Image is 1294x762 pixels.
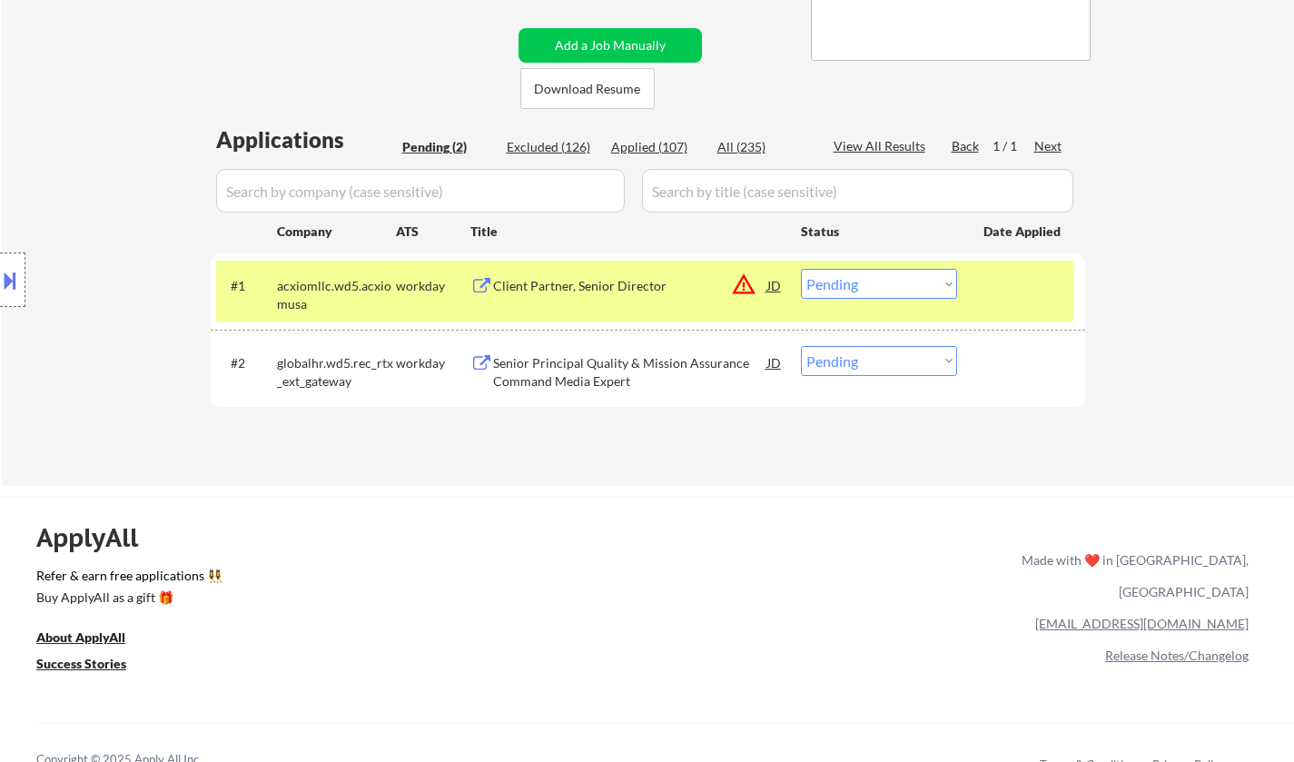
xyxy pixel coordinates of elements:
[519,28,702,63] button: Add a Job Manually
[36,569,642,589] a: Refer & earn free applications 👯‍♀️
[396,277,470,295] div: workday
[36,655,151,678] a: Success Stories
[731,272,756,297] button: warning_amber
[766,346,784,379] div: JD
[952,137,981,155] div: Back
[402,138,493,156] div: Pending (2)
[277,223,396,241] div: Company
[1034,137,1063,155] div: Next
[1105,648,1249,663] a: Release Notes/Changelog
[1035,616,1249,631] a: [EMAIL_ADDRESS][DOMAIN_NAME]
[396,223,470,241] div: ATS
[801,214,957,247] div: Status
[36,591,218,604] div: Buy ApplyAll as a gift 🎁
[470,223,784,241] div: Title
[1014,544,1249,608] div: Made with ❤️ in [GEOGRAPHIC_DATA], [GEOGRAPHIC_DATA]
[216,169,625,213] input: Search by company (case sensitive)
[520,68,655,109] button: Download Resume
[277,354,396,390] div: globalhr.wd5.rec_rtx_ext_gateway
[993,137,1034,155] div: 1 / 1
[507,138,598,156] div: Excluded (126)
[834,137,931,155] div: View All Results
[36,656,126,671] u: Success Stories
[36,522,159,553] div: ApplyAll
[396,354,470,372] div: workday
[642,169,1073,213] input: Search by title (case sensitive)
[493,277,767,295] div: Client Partner, Senior Director
[766,269,784,302] div: JD
[493,354,767,390] div: Senior Principal Quality & Mission Assurance Command Media Expert
[36,589,218,611] a: Buy ApplyAll as a gift 🎁
[277,277,396,312] div: acxiomllc.wd5.acxiomusa
[36,628,151,651] a: About ApplyAll
[36,629,125,645] u: About ApplyAll
[983,223,1063,241] div: Date Applied
[717,138,808,156] div: All (235)
[611,138,702,156] div: Applied (107)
